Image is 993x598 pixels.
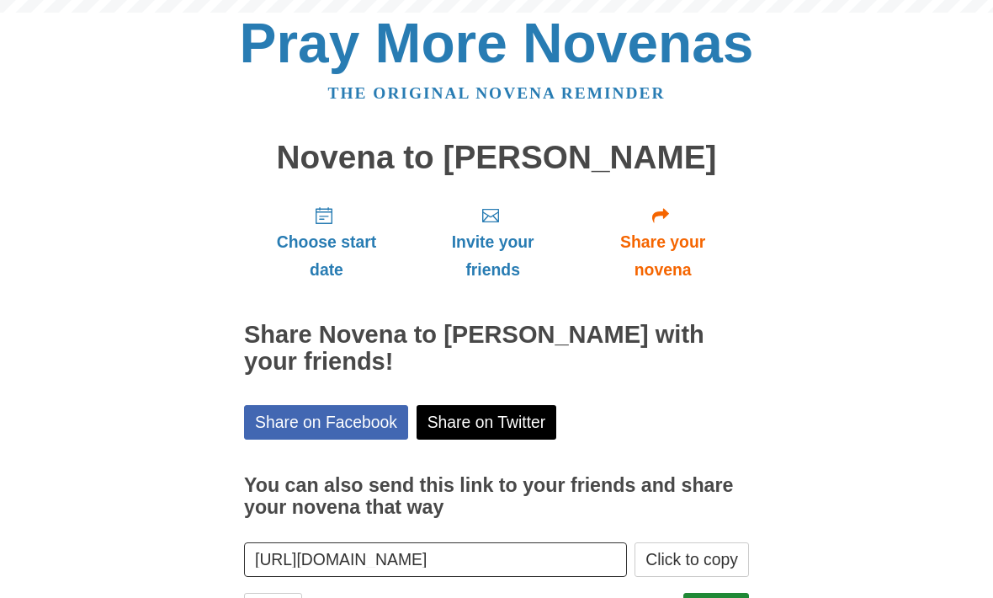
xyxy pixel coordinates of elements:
[417,405,557,440] a: Share on Twitter
[261,228,392,284] span: Choose start date
[244,192,409,292] a: Choose start date
[576,192,749,292] a: Share your novena
[244,405,408,440] a: Share on Facebook
[328,84,666,102] a: The original novena reminder
[593,228,732,284] span: Share your novena
[244,475,749,518] h3: You can also send this link to your friends and share your novena that way
[244,322,749,376] h2: Share Novena to [PERSON_NAME] with your friends!
[426,228,560,284] span: Invite your friends
[240,12,754,74] a: Pray More Novenas
[244,140,749,176] h1: Novena to [PERSON_NAME]
[635,542,749,577] button: Click to copy
[409,192,576,292] a: Invite your friends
